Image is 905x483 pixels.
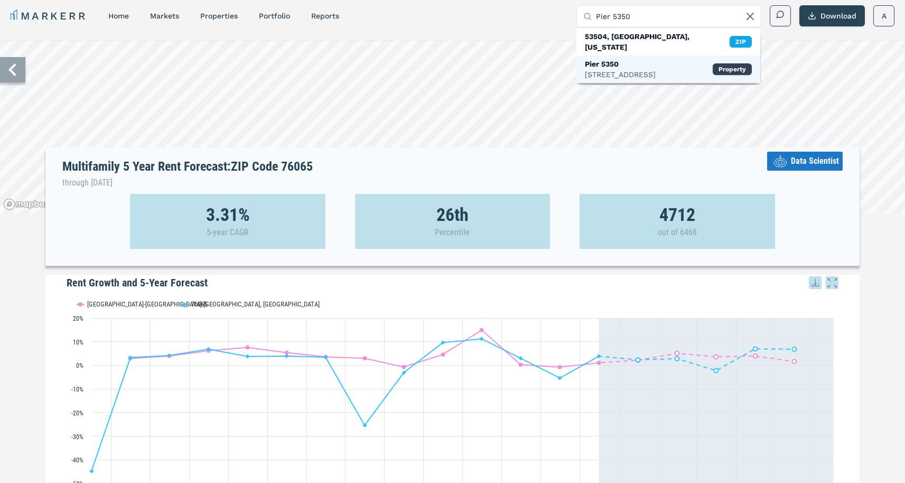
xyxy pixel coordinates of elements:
div: Pier 5350 [585,59,656,69]
path: Sunday, 28 Jun, 20:00, 6.85. 76065. [206,347,210,351]
path: Thursday, 28 Jun, 20:00, 3.44. 76065. [323,355,328,359]
path: Saturday, 28 Jun, 20:00, 3.89. 76065. [596,354,601,358]
path: Wednesday, 28 Jun, 20:00, 3.94. 76065. [284,354,288,358]
path: Wednesday, 28 Jun, 20:00, 3.65. Dallas-Fort Worth-Arlington, TX. [714,355,718,359]
path: Tuesday, 28 Jun, 20:00, 3.77. 76065. [245,355,249,359]
a: MARKERR [11,8,87,23]
div: ZIP [730,36,752,48]
text: 20% [73,315,83,322]
span: Data Scientist [791,155,839,168]
text: 0% [76,362,83,369]
div: [STREET_ADDRESS] [585,69,656,80]
path: Saturday, 28 Jun, 20:00, 4.16. 76065. [167,354,171,358]
path: Monday, 28 Jun, 20:00, 9.63. 76065. [441,341,445,345]
p: through [DATE] [62,176,313,190]
path: Sunday, 28 Jun, 20:00, -0.7. Dallas-Fort Worth-Arlington, TX. [402,365,406,369]
text: 76065 [191,300,207,308]
path: Monday, 28 Jun, 20:00, 4.59. Dallas-Fort Worth-Arlington, TX. [441,352,445,357]
strong: 26th [436,209,469,220]
path: Wednesday, 28 Jun, 20:00, 2.98. 76065. [518,356,523,360]
path: Tuesday, 28 Jun, 20:00, 14.94. Dallas-Fort Worth-Arlington, TX. [479,328,483,332]
a: Portfolio [259,12,290,20]
path: Tuesday, 28 Jun, 20:00, 7.59. Dallas-Fort Worth-Arlington, TX. [245,346,249,350]
path: Friday, 28 Jun, 20:00, 3.02. Dallas-Fort Worth-Arlington, TX. [362,356,367,360]
input: Search by MSA, ZIP, Property Name, or Address [596,6,754,27]
h1: Multifamily 5 Year Rent Forecast: ZIP Code 76065 [62,160,313,190]
text: [GEOGRAPHIC_DATA]-[GEOGRAPHIC_DATA]-[GEOGRAPHIC_DATA], [GEOGRAPHIC_DATA] [87,300,320,308]
button: Data Scientist [767,152,843,171]
a: properties [200,12,238,20]
path: Thursday, 28 Jun, 20:00, -44.8. 76065. [89,469,94,473]
path: Friday, 28 Jun, 20:00, -25.39. 76065. [362,423,367,428]
div: Suggestions [576,28,760,83]
h5: Rent Growth and 5-Year Forecast [67,275,839,291]
button: A [873,5,894,26]
path: Sunday, 28 Jun, 20:00, 2.35. 76065. [636,358,640,362]
text: -10% [71,386,83,393]
path: Wednesday, 28 Jun, 20:00, 0.24. Dallas-Fort Worth-Arlington, TX. [518,363,523,367]
div: 53504, [GEOGRAPHIC_DATA], [US_STATE] [585,31,730,52]
path: Friday, 28 Jun, 20:00, -0.76. Dallas-Fort Worth-Arlington, TX. [557,365,562,369]
g: Dallas-Fort Worth-Arlington, TX, line 2 of 4 with 5 data points. [636,351,796,364]
text: 10% [73,339,83,346]
div: Property: Pier 5350 [576,55,760,83]
button: Show Dallas-Fort Worth-Arlington, TX [77,294,170,302]
div: ZIP: 53504, Argyle, Wisconsin [576,28,760,55]
path: Friday, 28 Jun, 20:00, 1.65. Dallas-Fort Worth-Arlington, TX. [792,359,796,364]
text: -20% [71,410,83,417]
p: out of 6468 [658,227,697,238]
path: Tuesday, 28 Jun, 20:00, 11.23. 76065. [479,337,483,341]
strong: 4712 [659,209,695,220]
path: Thursday, 28 Jun, 20:00, 6.96. 76065. [753,347,757,351]
text: -40% [71,457,83,464]
a: Mapbox logo [3,198,50,210]
a: home [108,12,129,20]
g: 76065, line 4 of 4 with 5 data points. [636,347,796,373]
button: Show 76065 [181,294,208,302]
path: Friday, 28 Jun, 20:00, 3.32. 76065. [128,356,132,360]
path: Friday, 28 Jun, 20:00, 6.85. 76065. [792,347,796,351]
p: 5-year CAGR [207,227,249,238]
path: Friday, 28 Jun, 20:00, -5.37. 76065. [557,376,562,380]
p: Percentile [435,227,470,238]
path: Sunday, 28 Jun, 20:00, -3.07. 76065. [402,370,406,375]
a: markets [150,12,179,20]
text: -30% [71,433,83,441]
strong: 3.31% [206,209,250,220]
a: reports [311,12,339,20]
path: Monday, 28 Jun, 20:00, 5.1. Dallas-Fort Worth-Arlington, TX. [675,351,679,356]
button: Download [799,5,865,26]
path: Monday, 28 Jun, 20:00, 2.85. 76065. [675,357,679,361]
div: Property [713,63,752,75]
path: Thursday, 28 Jun, 20:00, 3.95. Dallas-Fort Worth-Arlington, TX. [753,354,757,358]
path: Wednesday, 28 Jun, 20:00, -2.19. 76065. [714,368,718,373]
span: A [882,11,887,21]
